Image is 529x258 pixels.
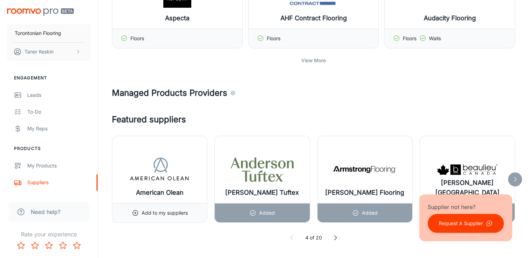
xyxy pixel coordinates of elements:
button: Torontonian Flooring [7,24,91,42]
img: American Olean [128,156,191,184]
h6: [PERSON_NAME] Tuftex [225,188,299,198]
p: Walls [429,35,441,42]
p: Added [362,209,378,217]
div: To-do [27,108,91,116]
p: Floors [267,35,280,42]
h4: Managed Products Providers [112,87,515,99]
p: Rate your experience [6,230,92,238]
img: Roomvo PRO Beta [7,8,74,16]
p: Taner Keskin [24,48,53,56]
button: Rate 5 star [70,238,84,252]
h4: Featured suppliers [112,113,515,126]
div: My Reps [27,125,91,132]
div: Leads [27,91,91,99]
div: Agencies and suppliers who work with us to automatically identify the specific products you carry [230,87,236,99]
h6: [PERSON_NAME] Flooring [325,188,404,198]
img: Anderson Tuftex [231,156,294,184]
button: Rate 3 star [42,238,56,252]
p: Added [259,209,275,217]
h6: American Olean [136,188,184,198]
img: Beaulieu Canada [436,156,499,184]
p: Floors [130,35,144,42]
p: Floors [403,35,416,42]
button: Rate 4 star [56,238,70,252]
p: Add to my suppliers [142,209,188,217]
button: Rate 2 star [28,238,42,252]
p: Torontonian Flooring [15,29,61,37]
button: Taner Keskin [7,43,91,61]
div: Suppliers [27,179,91,186]
p: 4 of 20 [305,234,322,242]
p: View More [301,57,326,64]
p: Supplier not here? [428,203,504,211]
img: Armstrong Flooring [333,156,396,184]
div: My Products [27,162,91,170]
p: Request A Supplier [439,220,483,227]
span: Need help? [31,208,60,216]
h6: [PERSON_NAME] [GEOGRAPHIC_DATA] [426,178,509,198]
button: Request A Supplier [428,214,504,233]
button: Rate 1 star [14,238,28,252]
